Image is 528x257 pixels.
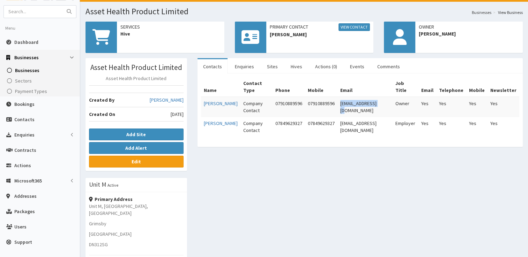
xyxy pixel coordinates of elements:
b: Created By [89,97,114,103]
h1: Asset Health Product Limited [85,7,523,16]
button: Add Alert [89,142,184,154]
span: Primary Contact [270,23,370,31]
a: Payment Types [2,86,80,96]
h3: Asset Health Product Limited [89,63,184,71]
span: [PERSON_NAME] [419,30,519,37]
td: [EMAIL_ADDRESS][DOMAIN_NAME] [337,97,393,117]
a: Businesses [2,65,80,76]
a: Businesses [472,9,491,15]
input: Search... [4,6,62,18]
li: View Business [491,9,523,15]
span: Addresses [14,193,37,199]
th: Email [418,77,436,97]
td: Yes [418,117,436,137]
th: Name [201,77,240,97]
a: View Contact [339,23,370,31]
td: Yes [418,97,436,117]
p: Unit M, [GEOGRAPHIC_DATA], [GEOGRAPHIC_DATA] [89,203,184,217]
th: Phone [273,77,305,97]
td: Company Contact [240,97,273,117]
th: Mobile [305,77,337,97]
td: 07849629327 [305,117,337,137]
a: Edit [89,156,184,168]
span: Services [120,23,221,30]
a: Sectors [2,76,80,86]
a: [PERSON_NAME] [204,100,238,107]
span: Actions [14,162,31,169]
td: Yes [466,97,488,117]
td: 07910889596 [273,97,305,117]
td: Employer [393,117,418,137]
p: Grimsby [89,220,184,227]
b: Edit [132,158,141,165]
b: Add Alert [125,145,147,151]
span: [DATE] [171,111,184,118]
span: Businesses [15,67,39,73]
span: Sectors [15,78,32,84]
th: Contact Type [240,77,273,97]
small: Active [107,182,118,188]
h3: Unit M [89,181,106,188]
span: Contracts [14,147,36,153]
a: Sites [261,59,283,74]
b: Add Site [126,131,146,138]
a: Events [344,59,370,74]
th: Mobile [466,77,488,97]
td: 07849629327 [273,117,305,137]
p: Asset Health Product Limited [89,75,184,82]
span: [PERSON_NAME] [270,31,370,38]
td: Yes [436,117,466,137]
td: 07910889596 [305,97,337,117]
a: [PERSON_NAME] [150,96,184,103]
td: Yes [436,97,466,117]
a: Comments [372,59,406,74]
span: Microsoft365 [14,178,42,184]
a: Contacts [198,59,228,74]
a: Actions (0) [310,59,343,74]
strong: Primary Address [89,196,133,202]
span: Owner [419,23,519,30]
span: Support [14,239,32,245]
span: Enquiries [14,132,35,138]
span: Businesses [14,54,39,61]
span: Users [14,224,27,230]
span: Packages [14,208,35,215]
td: Owner [393,97,418,117]
a: Enquiries [229,59,260,74]
p: [GEOGRAPHIC_DATA] [89,231,184,237]
span: Contacts [14,116,35,123]
span: Payment Types [15,88,47,94]
td: Yes [466,117,488,137]
td: [EMAIL_ADDRESS][DOMAIN_NAME] [337,117,393,137]
span: Hive [120,30,221,37]
th: Email [337,77,393,97]
td: Company Contact [240,117,273,137]
th: Telephone [436,77,466,97]
span: Bookings [14,101,35,107]
td: Yes [488,117,519,137]
a: [PERSON_NAME] [204,120,238,126]
th: Newsletter [488,77,519,97]
th: Job Title [393,77,418,97]
td: Yes [488,97,519,117]
span: Dashboard [14,39,38,45]
b: Created On [89,111,115,117]
a: Hives [285,59,308,74]
p: DN312SG [89,241,184,248]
